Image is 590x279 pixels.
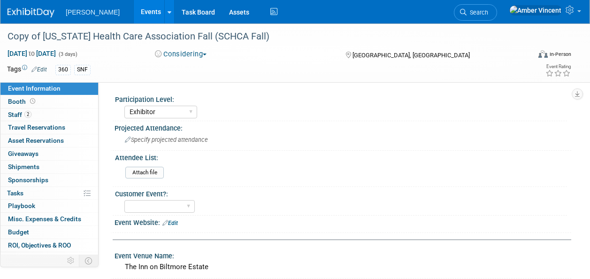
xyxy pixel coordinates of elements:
[31,66,47,73] a: Edit
[7,49,56,58] span: [DATE] [DATE]
[0,134,98,147] a: Asset Reservations
[0,121,98,134] a: Travel Reservations
[0,161,98,173] a: Shipments
[0,200,98,212] a: Playbook
[8,150,38,157] span: Giveaways
[7,189,23,197] span: Tasks
[162,220,178,226] a: Edit
[66,8,120,16] span: [PERSON_NAME]
[467,9,488,16] span: Search
[0,226,98,239] a: Budget
[8,111,31,118] span: Staff
[0,82,98,95] a: Event Information
[8,163,39,170] span: Shipments
[0,108,98,121] a: Staff2
[0,239,98,252] a: ROI, Objectives & ROO
[8,202,35,209] span: Playbook
[0,95,98,108] a: Booth
[8,215,81,223] span: Misc. Expenses & Credits
[24,111,31,118] span: 2
[27,50,36,57] span: to
[115,93,567,104] div: Participation Level:
[8,255,46,262] span: Attachments
[74,65,91,75] div: SNF
[0,147,98,160] a: Giveaways
[28,98,37,105] span: Booth not reserved yet
[8,8,54,17] img: ExhibitDay
[8,241,71,249] span: ROI, Objectives & ROO
[122,260,564,274] div: The Inn on Biltmore Estate
[489,49,571,63] div: Event Format
[55,65,71,75] div: 360
[63,255,79,267] td: Personalize Event Tab Strip
[549,51,571,58] div: In-Person
[0,187,98,200] a: Tasks
[115,121,571,133] div: Projected Attendance:
[8,85,61,92] span: Event Information
[352,52,470,59] span: [GEOGRAPHIC_DATA], [GEOGRAPHIC_DATA]
[0,252,98,265] a: Attachments
[8,228,29,236] span: Budget
[115,151,567,163] div: Attendee List:
[115,187,567,199] div: Customer Event?:
[58,51,77,57] span: (3 days)
[7,64,47,75] td: Tags
[4,28,523,45] div: Copy of [US_STATE] Health Care Association Fall (SCHCA Fall)
[125,136,208,143] span: Specify projected attendance
[152,49,210,59] button: Considering
[115,249,571,261] div: Event Venue Name:
[454,4,497,21] a: Search
[545,64,571,69] div: Event Rating
[115,216,571,228] div: Event Website:
[79,255,99,267] td: Toggle Event Tabs
[538,50,548,58] img: Format-Inperson.png
[8,124,65,131] span: Travel Reservations
[8,176,48,184] span: Sponsorships
[509,5,562,15] img: Amber Vincent
[0,213,98,225] a: Misc. Expenses & Credits
[8,137,64,144] span: Asset Reservations
[8,98,37,105] span: Booth
[0,174,98,186] a: Sponsorships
